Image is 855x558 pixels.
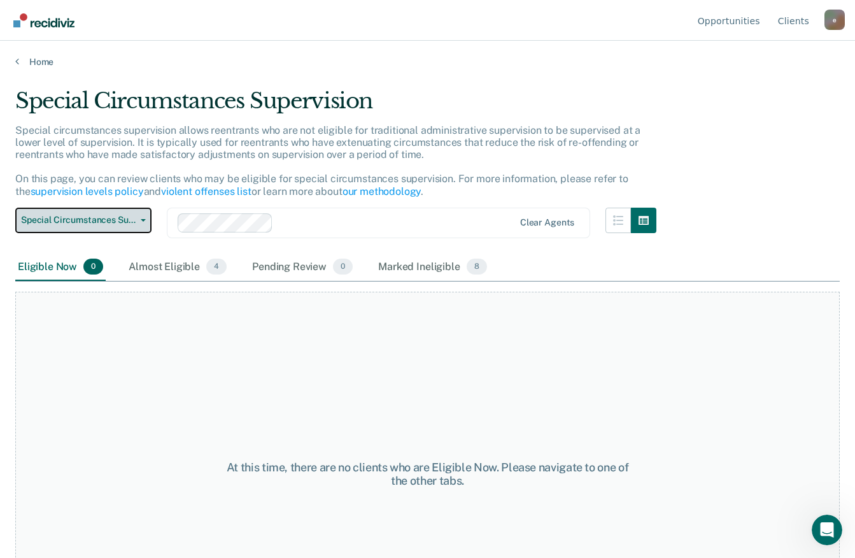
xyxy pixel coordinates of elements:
[15,254,106,282] div: Eligible Now0
[21,215,136,225] span: Special Circumstances Supervision
[467,259,487,275] span: 8
[333,259,353,275] span: 0
[206,259,227,275] span: 4
[376,254,490,282] div: Marked Ineligible8
[824,10,845,30] div: e
[824,10,845,30] button: Profile dropdown button
[520,217,574,228] div: Clear agents
[15,124,640,197] p: Special circumstances supervision allows reentrants who are not eligible for traditional administ...
[812,515,842,545] iframe: Intercom live chat
[222,461,633,488] div: At this time, there are no clients who are Eligible Now. Please navigate to one of the other tabs.
[15,88,656,124] div: Special Circumstances Supervision
[13,13,74,27] img: Recidiviz
[250,254,355,282] div: Pending Review0
[15,208,152,233] button: Special Circumstances Supervision
[31,185,144,197] a: supervision levels policy
[15,56,840,68] a: Home
[343,185,421,197] a: our methodology
[161,185,251,197] a: violent offenses list
[83,259,103,275] span: 0
[126,254,229,282] div: Almost Eligible4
